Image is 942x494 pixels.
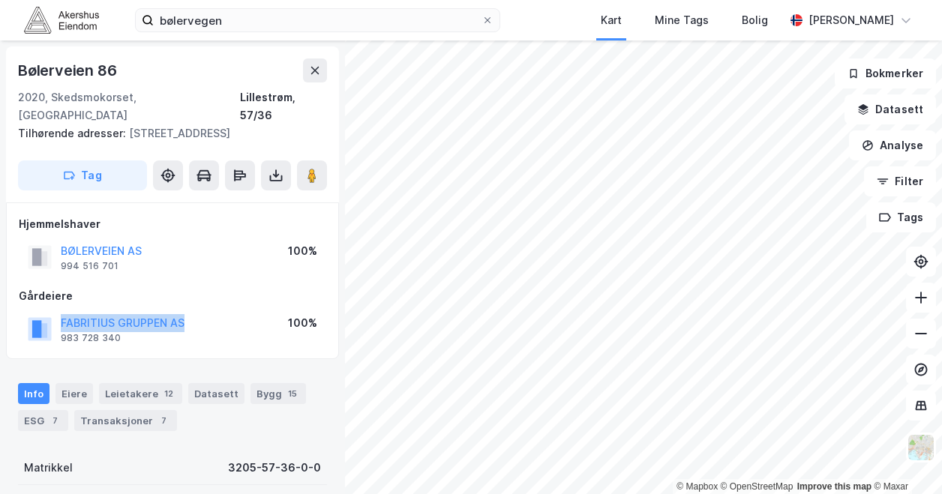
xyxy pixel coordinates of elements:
div: Kart [601,11,622,29]
div: Kontrollprogram for chat [867,422,942,494]
div: 983 728 340 [61,332,121,344]
div: Lillestrøm, 57/36 [240,88,327,124]
div: Leietakere [99,383,182,404]
div: Gårdeiere [19,287,326,305]
button: Tag [18,160,147,190]
button: Bokmerker [835,58,936,88]
div: 994 516 701 [61,260,118,272]
img: akershus-eiendom-logo.9091f326c980b4bce74ccdd9f866810c.svg [24,7,99,33]
a: OpenStreetMap [721,481,793,492]
div: Bygg [250,383,306,404]
div: Matrikkel [24,459,73,477]
div: 100% [288,242,317,260]
button: Analyse [849,130,936,160]
div: Transaksjoner [74,410,177,431]
div: 12 [161,386,176,401]
div: Datasett [188,383,244,404]
button: Tags [866,202,936,232]
div: 7 [47,413,62,428]
button: Datasett [844,94,936,124]
button: Filter [864,166,936,196]
div: 3205-57-36-0-0 [228,459,321,477]
a: Improve this map [797,481,871,492]
div: [STREET_ADDRESS] [18,124,315,142]
div: Bolig [742,11,768,29]
iframe: Chat Widget [867,422,942,494]
div: Mine Tags [655,11,709,29]
div: 2020, Skedsmokorset, [GEOGRAPHIC_DATA] [18,88,240,124]
div: Hjemmelshaver [19,215,326,233]
div: Bølerveien 86 [18,58,119,82]
div: ESG [18,410,68,431]
input: Søk på adresse, matrikkel, gårdeiere, leietakere eller personer [154,9,481,31]
div: Eiere [55,383,93,404]
div: 7 [156,413,171,428]
div: [PERSON_NAME] [808,11,894,29]
span: Tilhørende adresser: [18,127,129,139]
div: Info [18,383,49,404]
a: Mapbox [676,481,718,492]
div: 100% [288,314,317,332]
div: 15 [285,386,300,401]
